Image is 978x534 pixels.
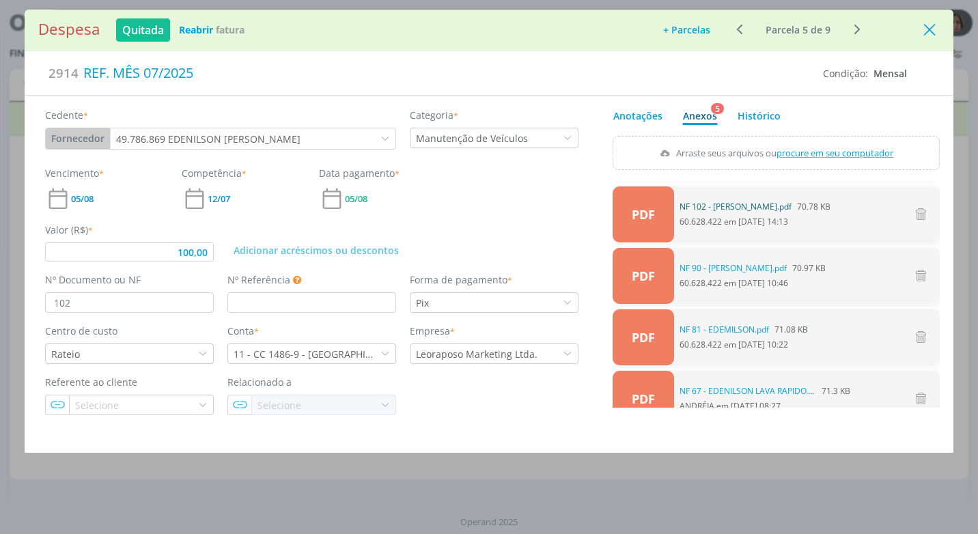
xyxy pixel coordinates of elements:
div: Leoraposo Marketing Ltda. [416,347,540,361]
div: Rateio [46,347,83,361]
label: Arraste seus arquivos ou [654,144,898,162]
div: 11 - CC 1486-9 - SICOOB [228,347,380,361]
h1: Despesa [38,20,100,39]
div: Manutenção de Veículos [410,131,531,145]
i: Excluir [912,391,929,406]
div: Condição: [823,66,907,81]
span: 05/08 [71,195,94,203]
button: ReabrirFatura [170,20,253,40]
div: Anexos [683,109,717,123]
span: 60.628.422 em [DATE] 10:22 [680,324,808,351]
label: Relacionado a [227,375,292,389]
label: Valor (R$) [45,223,93,237]
label: Forma de pagamento [410,272,512,287]
a: PDF [613,186,674,242]
div: 70.97 KB [680,262,826,275]
label: Empresa [410,324,455,338]
label: Data pagamento [319,166,400,180]
label: Referente ao cliente [45,375,137,389]
a: NF 90 - [PERSON_NAME].pdf [680,262,787,275]
a: NF 67 - EDENILSON LAVA RAPIDO.pdf [680,385,816,397]
label: Nº Referência [227,272,290,287]
div: Rateio [51,347,83,361]
sup: 5 [710,102,725,115]
span: 05/08 [345,195,367,203]
button: + Parcelas [654,20,719,40]
label: Categoria [410,108,458,122]
div: Pix [416,296,432,310]
span: 12/07 [208,195,230,203]
div: Selecione [257,398,304,412]
div: Manutenção de Veículos [416,131,531,145]
button: Parcela 5 de 9 [759,22,837,38]
span: 60.628.422 em [DATE] 14:13 [680,201,830,228]
div: dialog [25,10,953,453]
button: Fornecedor [46,128,110,149]
label: Centro de custo [45,324,117,338]
div: 70.78 KB [680,201,830,213]
div: Selecione [70,398,122,412]
a: NF 102 - [PERSON_NAME].pdf [680,201,792,213]
span: ANDRÉIA em [DATE] 08:27 [680,385,850,412]
div: Pix [410,296,432,310]
div: 49.786.869 EDENILSON CARLOS DE OLIVEIRA [111,132,303,146]
span: Quitada [122,25,164,36]
a: PDF [613,309,674,365]
a: Anotações [613,102,663,125]
label: Cedente [45,108,88,122]
label: Nº Documento ou NF [45,272,141,287]
div: 11 - CC 1486-9 - [GEOGRAPHIC_DATA] [234,347,380,361]
div: 71.08 KB [680,324,808,336]
a: PDF [613,248,674,304]
b: Reabrir [179,23,213,36]
label: Vencimento [45,166,104,180]
div: REF. MÊS 07/2025 [79,58,813,88]
div: Selecione [75,398,122,412]
div: Leoraposo Marketing Ltda. [410,347,540,361]
span: 60.628.422 em [DATE] 10:46 [680,262,826,290]
a: PDF [613,371,674,427]
span: Mensal [874,67,907,80]
label: Conta [227,324,259,338]
span: 2914 [48,64,79,83]
a: NF 81 - EDEMILSON.pdf [680,324,769,336]
div: 71.3 KB [680,385,850,397]
button: Close [919,18,940,40]
span: procure em seu computador [777,147,894,159]
div: 49.786.869 EDENILSON [PERSON_NAME] [116,132,303,146]
i: Excluir [912,329,929,345]
button: Quitada [116,18,170,42]
i: Excluir [912,206,929,222]
a: Histórico [737,102,781,125]
label: Competência [182,166,247,180]
div: Selecione [252,398,304,412]
b: Fatura [216,23,244,36]
i: Excluir [912,268,929,283]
